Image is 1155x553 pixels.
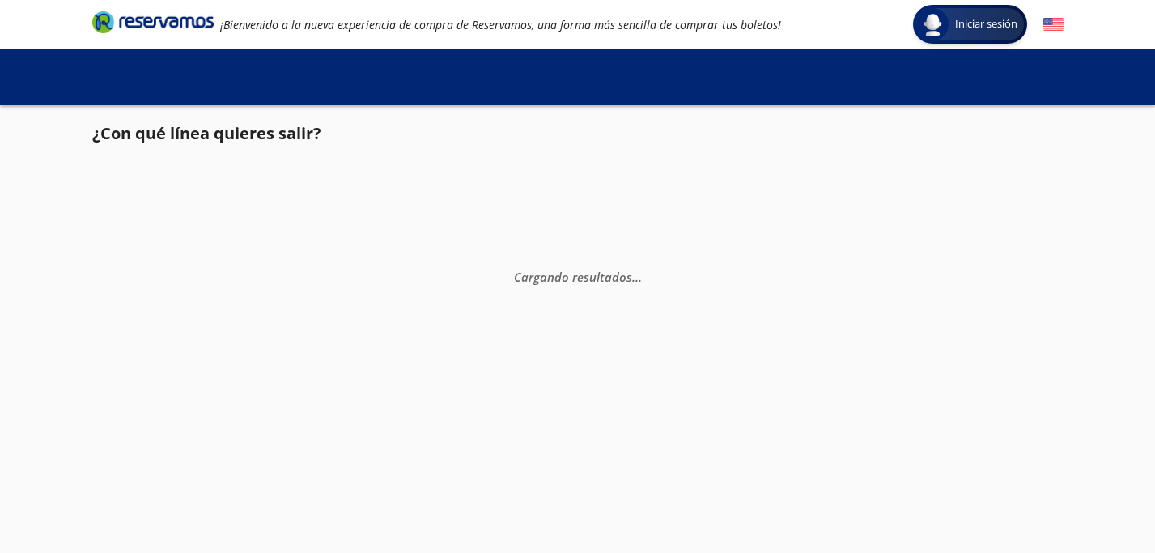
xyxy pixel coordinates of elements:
span: . [632,268,635,284]
i: Brand Logo [92,10,214,34]
em: Cargando resultados [514,268,642,284]
p: ¿Con qué línea quieres salir? [92,121,321,146]
span: . [639,268,642,284]
span: . [635,268,639,284]
em: ¡Bienvenido a la nueva experiencia de compra de Reservamos, una forma más sencilla de comprar tus... [220,17,781,32]
span: Iniciar sesión [949,16,1024,32]
button: English [1043,15,1064,35]
a: Brand Logo [92,10,214,39]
